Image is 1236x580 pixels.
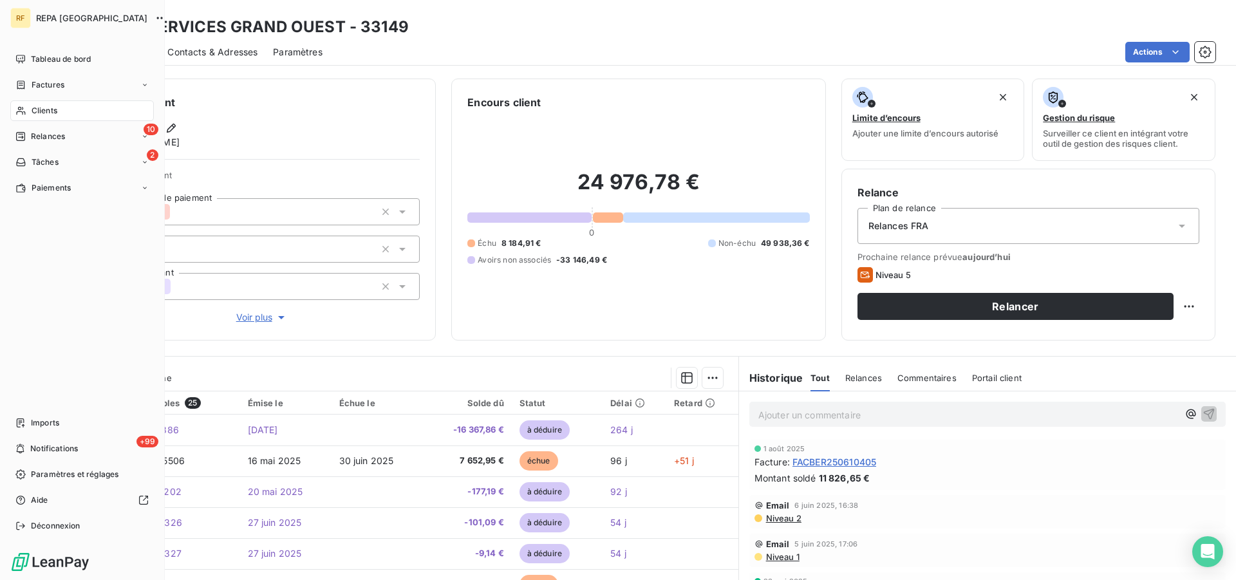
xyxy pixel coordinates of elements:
[113,15,409,39] h3: HMI SERVICES GRAND OUEST - 33149
[845,373,882,383] span: Relances
[876,270,911,280] span: Niveau 5
[520,420,570,440] span: à déduire
[520,398,595,408] div: Statut
[10,8,31,28] div: RF
[792,455,876,469] span: FACBER250610405
[167,46,257,59] span: Contacts & Adresses
[32,105,57,117] span: Clients
[10,178,154,198] a: Paiements
[339,455,394,466] span: 30 juin 2025
[431,547,504,560] span: -9,14 €
[10,413,154,433] a: Imports
[794,501,858,509] span: 6 juin 2025, 16:38
[972,373,1022,383] span: Portail client
[10,152,154,173] a: 2Tâches
[31,53,91,65] span: Tableau de bord
[31,131,65,142] span: Relances
[339,398,416,408] div: Échue le
[520,451,558,471] span: échue
[248,548,302,559] span: 27 juin 2025
[31,469,118,480] span: Paramètres et réglages
[1192,536,1223,567] div: Open Intercom Messenger
[10,552,90,572] img: Logo LeanPay
[10,49,154,70] a: Tableau de bord
[857,252,1199,262] span: Prochaine relance prévue
[868,220,929,232] span: Relances FRA
[754,471,816,485] span: Montant soldé
[520,544,570,563] span: à déduire
[32,79,64,91] span: Factures
[170,206,180,218] input: Ajouter une valeur
[520,513,570,532] span: à déduire
[841,79,1025,161] button: Limite d’encoursAjouter une limite d’encours autorisé
[610,548,626,559] span: 54 j
[104,310,420,324] button: Voir plus
[1125,42,1190,62] button: Actions
[610,455,627,466] span: 96 j
[36,13,147,23] span: REPA [GEOGRAPHIC_DATA]
[31,494,48,506] span: Aide
[1043,113,1115,123] span: Gestion du risque
[136,436,158,447] span: +99
[431,485,504,498] span: -177,19 €
[431,398,504,408] div: Solde dû
[10,75,154,95] a: Factures
[761,238,810,249] span: 49 938,36 €
[30,443,78,454] span: Notifications
[431,424,504,436] span: -16 367,86 €
[100,397,232,409] div: Pièces comptables
[478,238,496,249] span: Échu
[31,520,80,532] span: Déconnexion
[766,500,790,510] span: Email
[144,124,158,135] span: 10
[248,398,324,408] div: Émise le
[962,252,1011,262] span: aujourd’hui
[501,238,541,249] span: 8 184,91 €
[467,169,809,208] h2: 24 976,78 €
[1043,128,1204,149] span: Surveiller ce client en intégrant votre outil de gestion des risques client.
[674,398,731,408] div: Retard
[248,486,303,497] span: 20 mai 2025
[754,455,790,469] span: Facture :
[104,170,420,188] span: Propriétés Client
[794,540,857,548] span: 5 juin 2025, 17:06
[810,373,830,383] span: Tout
[171,281,181,292] input: Ajouter une valeur
[852,113,921,123] span: Limite d’encours
[610,486,627,497] span: 92 j
[763,445,805,453] span: 1 août 2025
[431,516,504,529] span: -101,09 €
[1032,79,1215,161] button: Gestion du risqueSurveiller ce client en intégrant votre outil de gestion des risques client.
[248,455,301,466] span: 16 mai 2025
[248,424,278,435] span: [DATE]
[10,100,154,121] a: Clients
[765,513,801,523] span: Niveau 2
[31,417,59,429] span: Imports
[10,490,154,510] a: Aide
[765,552,800,562] span: Niveau 1
[556,254,607,266] span: -33 146,49 €
[10,126,154,147] a: 10Relances
[467,95,541,110] h6: Encours client
[589,227,594,238] span: 0
[248,517,302,528] span: 27 juin 2025
[739,370,803,386] h6: Historique
[478,254,551,266] span: Avoirs non associés
[520,482,570,501] span: à déduire
[147,149,158,161] span: 2
[897,373,957,383] span: Commentaires
[32,182,71,194] span: Paiements
[10,464,154,485] a: Paramètres et réglages
[610,517,626,528] span: 54 j
[273,46,323,59] span: Paramètres
[236,311,288,324] span: Voir plus
[718,238,756,249] span: Non-échu
[431,454,504,467] span: 7 652,95 €
[185,397,200,409] span: 25
[852,128,998,138] span: Ajouter une limite d’encours autorisé
[32,156,59,168] span: Tâches
[819,471,870,485] span: 11 826,65 €
[674,455,694,466] span: +51 j
[857,293,1174,320] button: Relancer
[766,539,790,549] span: Email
